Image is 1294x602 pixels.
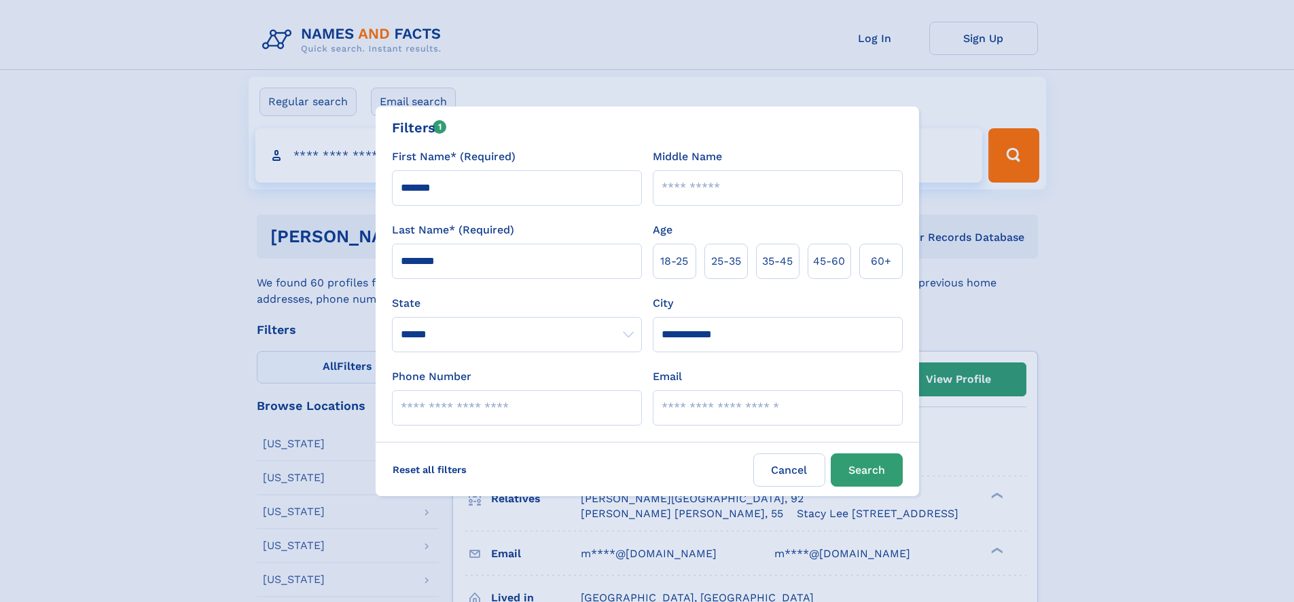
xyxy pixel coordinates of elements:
[813,253,845,269] span: 45‑60
[653,369,682,385] label: Email
[384,453,475,486] label: Reset all filters
[711,253,741,269] span: 25‑35
[653,222,672,238] label: Age
[392,222,514,238] label: Last Name* (Required)
[392,295,642,312] label: State
[392,369,471,385] label: Phone Number
[831,453,903,487] button: Search
[762,253,793,269] span: 35‑45
[753,453,825,487] label: Cancel
[392,149,516,165] label: First Name* (Required)
[653,295,673,312] label: City
[871,253,891,269] span: 60+
[660,253,688,269] span: 18‑25
[653,149,722,165] label: Middle Name
[392,117,447,138] div: Filters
